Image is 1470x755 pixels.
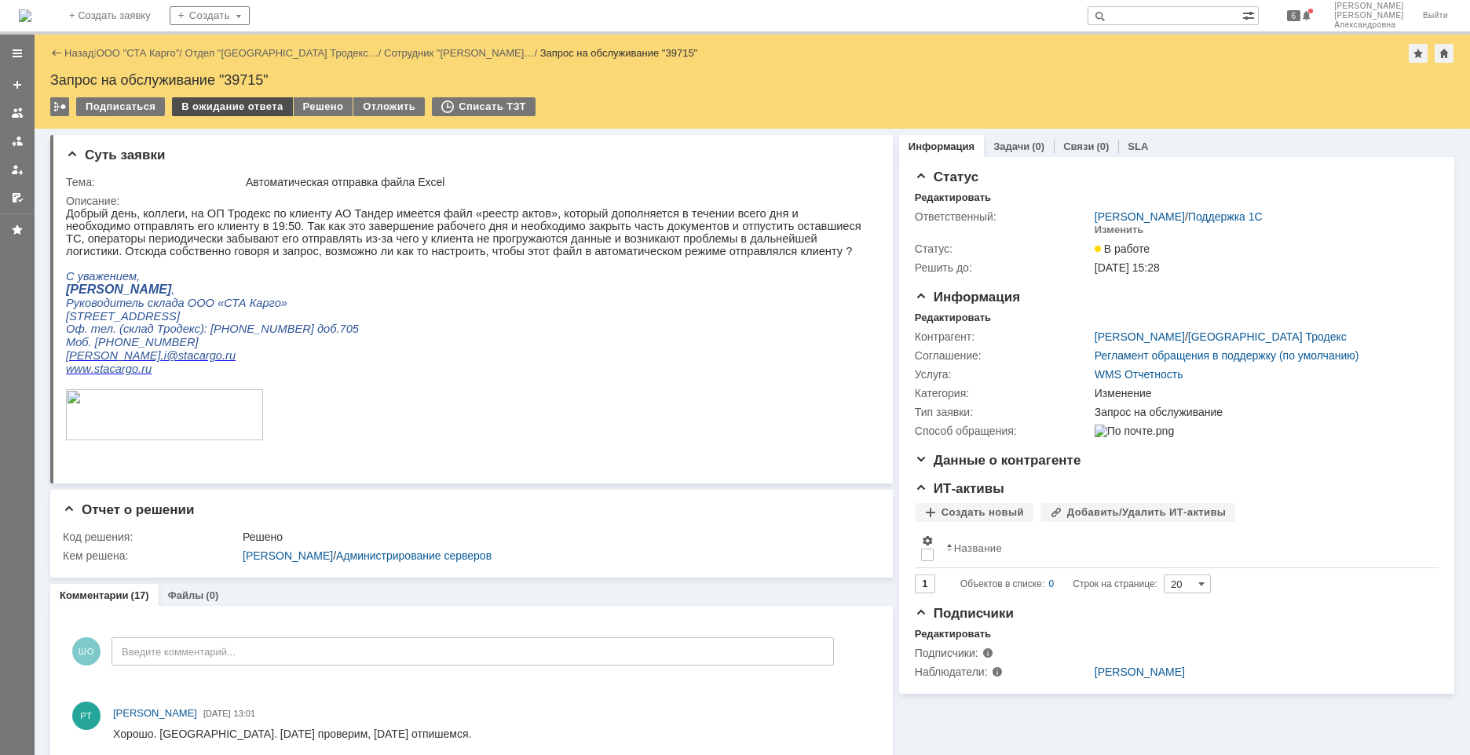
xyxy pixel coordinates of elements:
a: [PERSON_NAME] [113,706,197,721]
a: Администрирование серверов [336,549,492,562]
div: Создать [170,6,250,25]
span: Настройки [921,534,934,547]
span: В работе [1095,243,1150,255]
div: Ответственный: [915,210,1092,223]
div: Изменение [1095,387,1431,399]
span: Статус [915,170,978,184]
span: . [72,155,75,168]
a: Назад [64,47,93,59]
span: , [105,76,108,89]
a: Мои согласования [5,185,30,210]
span: 6 [1287,10,1301,21]
th: Название [940,528,1426,568]
div: Запрос на обслуживание "39715" [50,72,1454,88]
a: Создать заявку [5,72,30,97]
span: Расширенный поиск [1242,7,1258,22]
a: Связи [1063,140,1094,152]
div: Услуга: [915,368,1092,381]
div: Кем решена: [63,549,240,562]
div: Название [954,542,1002,554]
i: Строк на странице: [960,574,1157,593]
div: / [1095,210,1263,223]
div: Решить до: [915,261,1092,274]
span: . [156,142,159,155]
div: Работа с массовостью [50,97,69,116]
a: Информация [909,140,975,152]
span: ru [75,155,86,168]
div: Редактировать [915,191,991,204]
a: [EMAIL_ADDRESS][DOMAIN_NAME] [237,25,423,38]
a: Заявки на командах [5,100,30,126]
div: Тема: [66,176,243,188]
div: Решено [243,531,868,543]
div: (0) [206,589,218,601]
span: @ [101,142,112,155]
span: i [98,142,101,155]
span: ru [159,142,170,155]
a: Отдел "[GEOGRAPHIC_DATA] Тродекс… [185,47,378,59]
div: Подписчики: [915,647,1073,659]
a: Автоматическая отправка файла по расписанию - Windows 10 - Киберфорум [175,13,569,25]
a: [EMAIL_ADDRESS][DOMAIN_NAME]>; [173,63,368,75]
a: Задачи [993,140,1029,152]
img: logo [19,9,31,22]
a: [EMAIL_ADDRESS][DOMAIN_NAME]>; [221,38,417,50]
span: [PERSON_NAME] [1334,2,1404,11]
div: Автоматическая отправка файла Excel [246,176,868,188]
div: Редактировать [915,628,991,640]
span: ШО [72,637,101,666]
div: Категория: [915,387,1092,399]
div: / [243,549,868,562]
a: [GEOGRAPHIC_DATA] Тродекс [1188,330,1347,343]
div: Статус: [915,243,1092,255]
span: Объектов в списке: [960,578,1044,589]
div: Запрос на обслуживание [1095,406,1431,418]
a: Комментарии [60,589,129,601]
a: [PERSON_NAME] [1095,210,1185,223]
div: Соглашение: [915,349,1092,362]
div: Способ обращения: [915,425,1092,437]
a: Перейти на домашнюю страницу [19,9,31,22]
div: (17) [131,589,149,601]
a: [PERSON_NAME] [1095,330,1185,343]
div: Изменить [1095,224,1144,236]
div: 0 [1049,574,1055,593]
a: Сотрудник "[PERSON_NAME]… [384,47,534,59]
span: stacargo [112,142,156,155]
span: stacargo [28,155,72,168]
a: Мои заявки [5,157,30,182]
a: [URL][DOMAIN_NAME] [172,13,288,25]
span: Отчет о решении [63,502,194,517]
div: Тип заявки: [915,406,1092,418]
div: Запрос на обслуживание "39715" [540,47,698,59]
span: Подписчики [915,606,1014,621]
span: Данные о контрагенте [915,453,1081,468]
a: SLA [1128,140,1148,152]
a: Поддержка 1С [1188,210,1263,223]
span: [PERSON_NAME] [113,707,197,719]
span: [PERSON_NAME] [1334,11,1404,20]
a: ООО "СТА Карго" [97,47,180,59]
span: [DATE] 15:28 [1095,261,1160,274]
a: [EMAIL_ADDRESS][DOMAIN_NAME] [41,25,227,38]
div: Редактировать [915,312,991,324]
div: / [384,47,540,59]
div: (0) [1096,140,1109,152]
div: (0) [1032,140,1044,152]
a: [PERSON_NAME] [243,549,333,562]
span: [DATE] [203,709,231,718]
a: [PERSON_NAME] [1095,666,1185,678]
a: WMS Отчетность [1095,368,1183,381]
span: . [95,142,98,155]
div: Наблюдатели: [915,666,1073,678]
a: Файлы [168,589,204,601]
a: Заявки в моей ответственности [5,129,30,154]
div: / [97,47,185,59]
div: Добавить в избранное [1409,44,1428,63]
span: [DATE] 13:19 [16,27,67,37]
span: Александровна [1334,20,1404,30]
span: Информация [915,290,1020,305]
div: Контрагент: [915,330,1092,343]
div: Код решения: [63,531,240,543]
span: ИТ-активы [915,481,1004,496]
